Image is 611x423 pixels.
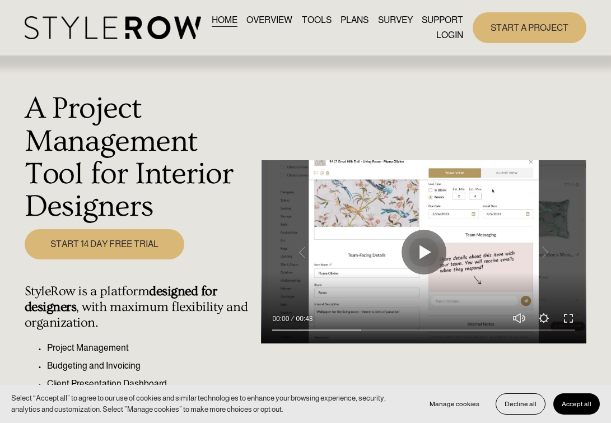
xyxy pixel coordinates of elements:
h4: StyleRow is a platform , with maximum flexibility and organization. [25,283,255,331]
a: SURVEY [378,12,413,27]
a: OVERVIEW [246,12,292,27]
p: Client Presentation Dashboard [47,377,255,391]
button: Play [402,230,446,275]
input: Seek [272,327,575,334]
p: Select “Accept all” to agree to our use of cookies and similar technologies to enhance your brows... [11,393,410,415]
p: Project Management [47,341,255,355]
div: Duration [292,313,315,324]
a: folder dropdown [422,12,463,27]
img: StyleRow [25,16,201,39]
a: PLANS [341,12,369,27]
strong: designed for designers [25,283,220,314]
button: Accept all [553,393,600,415]
span: SUPPORT [422,13,463,27]
button: Manage cookies [421,393,488,415]
span: Accept all [562,400,591,408]
a: START A PROJECT [473,12,586,43]
a: HOME [212,12,237,27]
h1: A Project Management Tool for Interior Designers [25,92,255,223]
a: LOGIN [436,28,463,43]
a: TOOLS [302,12,332,27]
div: Current time [272,313,292,324]
p: Budgeting and Invoicing [47,359,255,373]
span: Manage cookies [430,400,479,408]
a: START 14 DAY FREE TRIAL [25,229,184,259]
button: Decline all [496,393,545,415]
span: Decline all [505,400,537,408]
